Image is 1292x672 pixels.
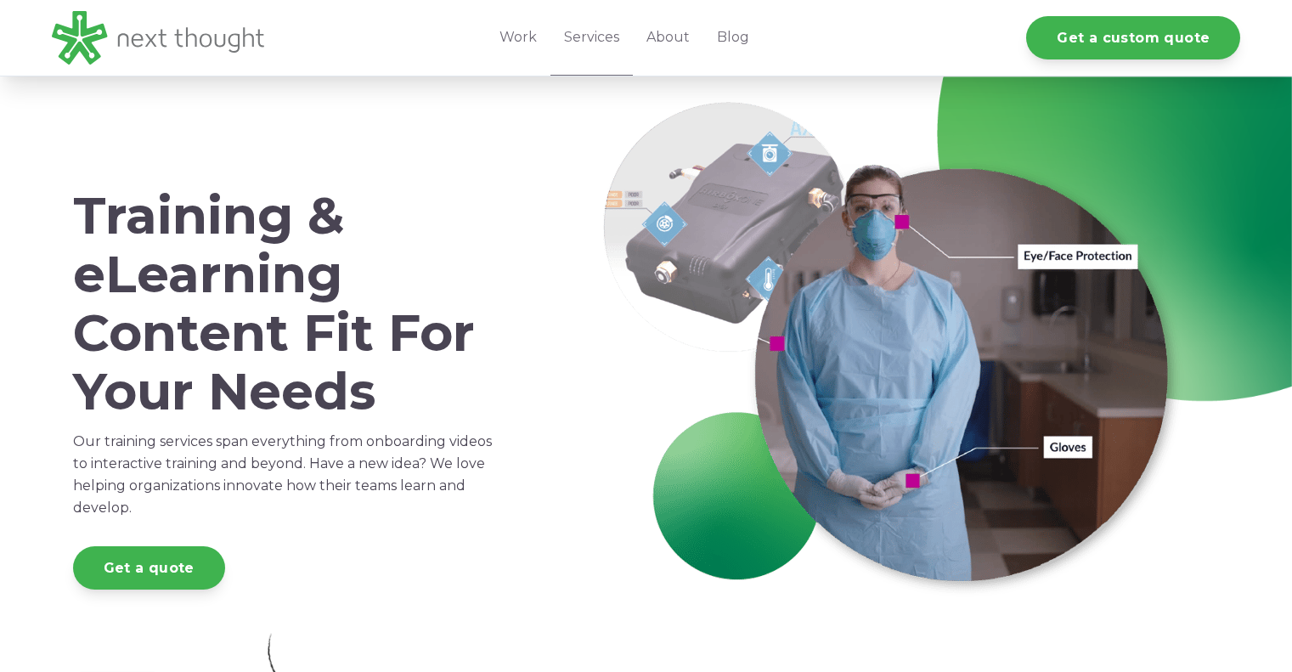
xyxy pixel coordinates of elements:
span: Training & eLearning Content Fit For Your Needs [73,184,475,422]
img: LG - NextThought Logo [52,11,264,65]
span: Our training services span everything from onboarding videos to interactive training and beyond. ... [73,433,492,516]
a: Get a quote [73,546,225,590]
a: Get a custom quote [1026,16,1240,59]
img: Services [603,102,1198,607]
